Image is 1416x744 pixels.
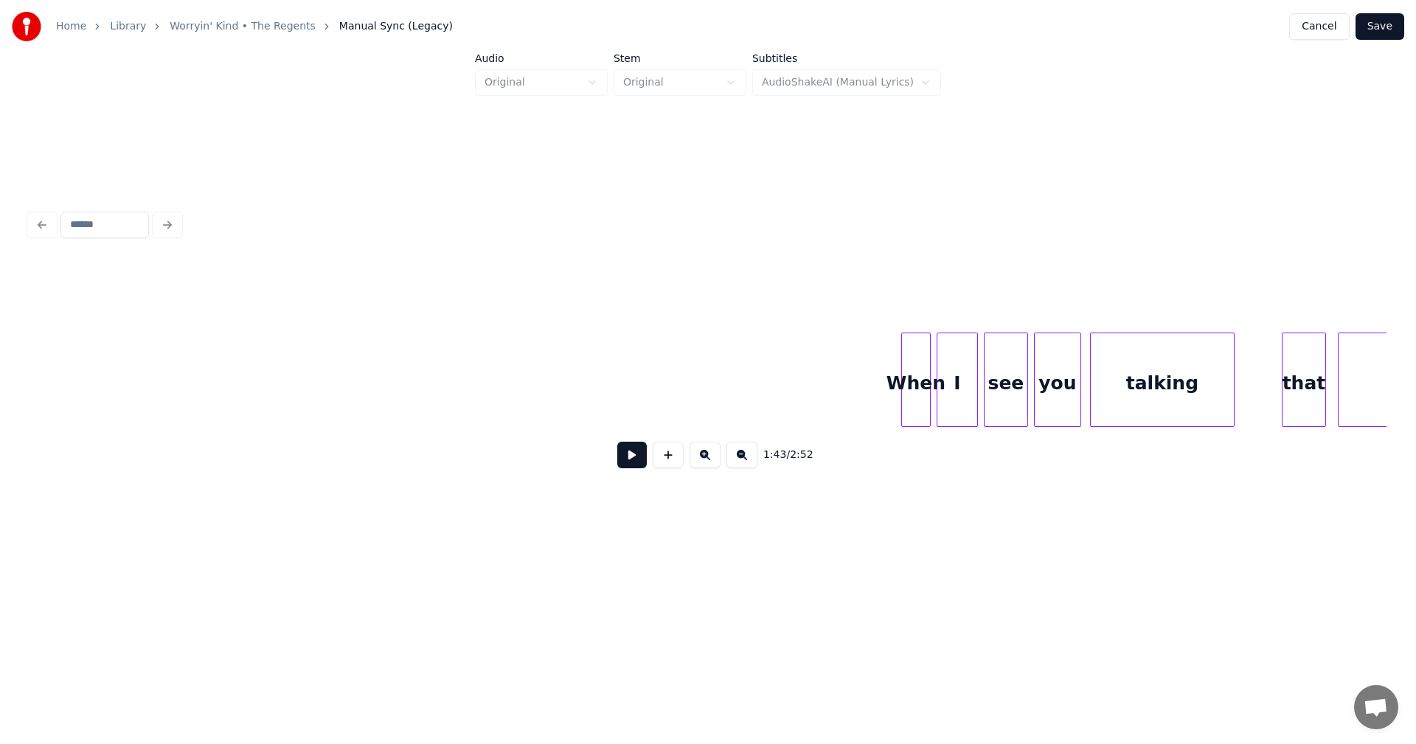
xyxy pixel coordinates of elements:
a: Library [110,19,146,34]
label: Audio [475,53,608,63]
div: / [763,448,799,462]
label: Subtitles [752,53,941,63]
a: Home [56,19,86,34]
span: 1:43 [763,448,786,462]
div: Open chat [1354,685,1398,729]
button: Cancel [1289,13,1349,40]
nav: breadcrumb [56,19,453,34]
span: 2:52 [790,448,813,462]
a: Worryin' Kind • The Regents [170,19,316,34]
label: Stem [614,53,746,63]
button: Save [1356,13,1404,40]
span: Manual Sync (Legacy) [339,19,453,34]
img: youka [12,12,41,41]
